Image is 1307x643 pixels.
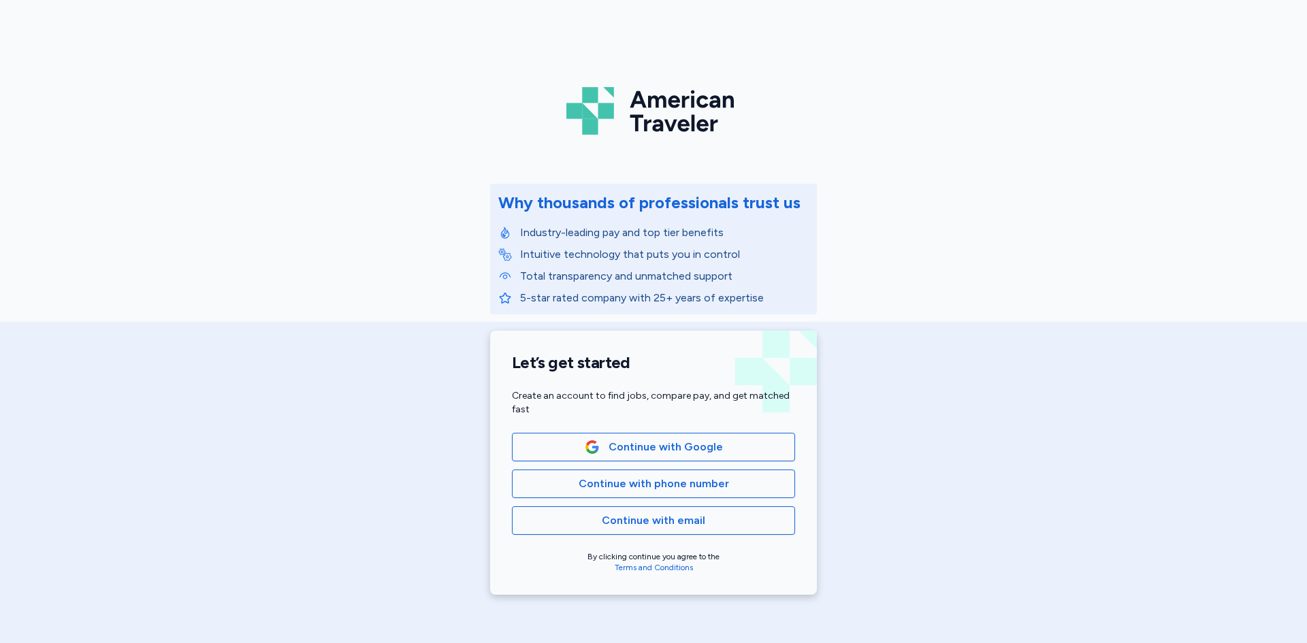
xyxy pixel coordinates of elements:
p: Industry-leading pay and top tier benefits [520,225,809,241]
div: Create an account to find jobs, compare pay, and get matched fast [512,389,795,416]
button: Continue with phone number [512,469,795,498]
div: Why thousands of professionals trust us [498,192,801,214]
span: Continue with phone number [579,476,729,492]
p: 5-star rated company with 25+ years of expertise [520,290,809,306]
img: Google Logo [585,440,600,455]
h1: Let’s get started [512,352,795,373]
button: Google LogoContinue with Google [512,433,795,461]
img: Logo [566,82,741,140]
span: Continue with email [602,512,705,529]
p: Intuitive technology that puts you in control [520,246,809,263]
button: Continue with email [512,506,795,535]
div: By clicking continue you agree to the [512,551,795,573]
a: Terms and Conditions [615,563,693,572]
span: Continue with Google [609,439,723,455]
p: Total transparency and unmatched support [520,268,809,284]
